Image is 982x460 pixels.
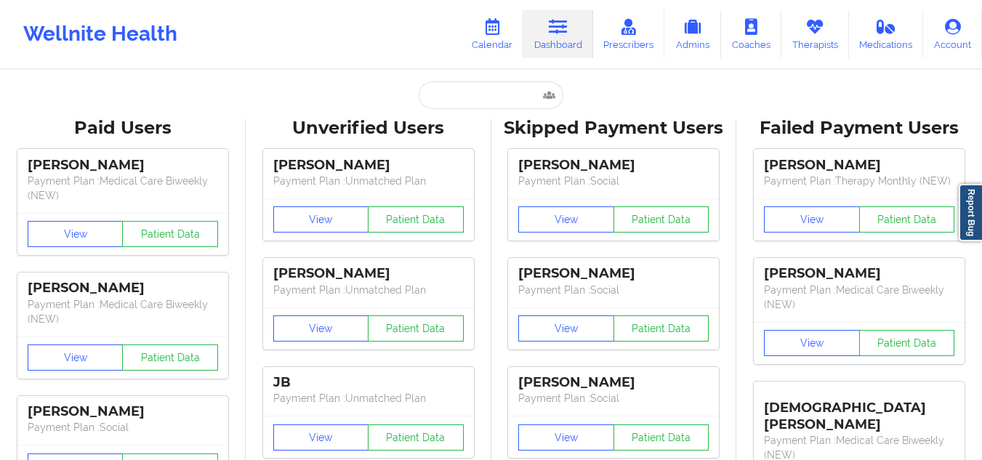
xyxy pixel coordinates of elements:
div: Unverified Users [256,117,481,140]
button: View [764,330,860,356]
p: Payment Plan : Unmatched Plan [273,283,464,297]
button: View [518,206,614,233]
div: [PERSON_NAME] [273,157,464,174]
button: Patient Data [613,315,709,342]
div: [PERSON_NAME] [273,265,464,282]
button: Patient Data [613,424,709,451]
button: View [518,315,614,342]
button: Patient Data [368,424,464,451]
div: [PERSON_NAME] [518,157,709,174]
a: Therapists [781,10,849,58]
button: View [273,206,369,233]
a: Admins [664,10,721,58]
div: [PERSON_NAME] [28,280,218,296]
a: Medications [849,10,924,58]
div: [PERSON_NAME] [764,265,954,282]
button: View [518,424,614,451]
button: View [273,315,369,342]
div: [PERSON_NAME] [28,403,218,420]
div: [DEMOGRAPHIC_DATA][PERSON_NAME] [764,389,954,433]
button: View [273,424,369,451]
a: Report Bug [959,184,982,241]
div: Failed Payment Users [746,117,972,140]
a: Coaches [721,10,781,58]
p: Payment Plan : Medical Care Biweekly (NEW) [764,283,954,312]
a: Prescribers [593,10,665,58]
button: Patient Data [122,221,218,247]
p: Payment Plan : Social [518,174,709,188]
div: [PERSON_NAME] [518,374,709,391]
div: Paid Users [10,117,236,140]
p: Payment Plan : Social [518,391,709,405]
p: Payment Plan : Unmatched Plan [273,391,464,405]
p: Payment Plan : Unmatched Plan [273,174,464,188]
button: Patient Data [368,206,464,233]
div: JB [273,374,464,391]
button: Patient Data [613,206,709,233]
button: Patient Data [859,330,955,356]
p: Payment Plan : Social [28,420,218,435]
div: [PERSON_NAME] [28,157,218,174]
button: Patient Data [859,206,955,233]
a: Calendar [461,10,523,58]
a: Dashboard [523,10,593,58]
div: Skipped Payment Users [502,117,727,140]
button: View [28,221,124,247]
button: View [28,344,124,371]
p: Payment Plan : Medical Care Biweekly (NEW) [28,297,218,326]
button: Patient Data [368,315,464,342]
button: Patient Data [122,344,218,371]
p: Payment Plan : Social [518,283,709,297]
div: [PERSON_NAME] [518,265,709,282]
div: [PERSON_NAME] [764,157,954,174]
p: Payment Plan : Medical Care Biweekly (NEW) [28,174,218,203]
button: View [764,206,860,233]
a: Account [923,10,982,58]
p: Payment Plan : Therapy Monthly (NEW) [764,174,954,188]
